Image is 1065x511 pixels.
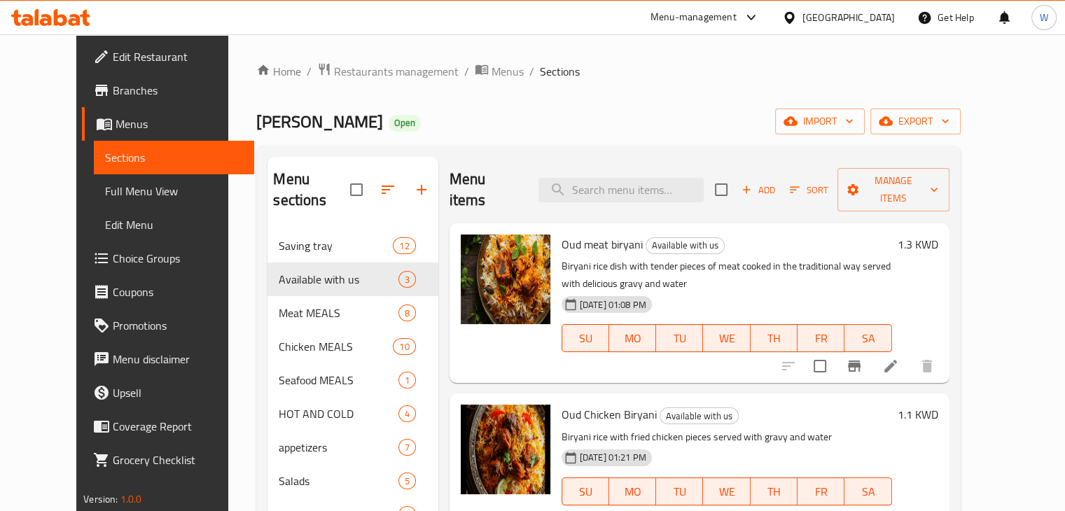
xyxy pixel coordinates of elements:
[562,258,892,293] p: Biryani rice dish with tender pieces of meat cooked in the traditional way served with delicious ...
[82,275,254,309] a: Coupons
[882,113,949,130] span: export
[574,298,652,311] span: [DATE] 01:08 PM
[492,63,524,80] span: Menus
[399,374,415,387] span: 1
[562,324,609,352] button: SU
[703,477,750,505] button: WE
[371,173,405,206] span: Sort sections
[94,208,254,241] a: Edit Menu
[803,328,839,349] span: FR
[1040,10,1048,25] span: W
[562,428,892,446] p: Biryani rice with fried chicken pieces served with gravy and water
[405,173,438,206] button: Add section
[736,179,781,201] button: Add
[267,430,438,464] div: appetizers7
[756,482,792,502] span: TH
[267,296,438,330] div: Meat MEALS8
[568,482,604,502] span: SU
[279,237,393,254] span: Saving tray
[529,63,534,80] li: /
[267,262,438,296] div: Available with us3
[105,216,243,233] span: Edit Menu
[615,328,650,349] span: MO
[83,490,118,508] span: Version:
[398,304,416,321] div: items
[116,115,243,132] span: Menus
[562,404,657,425] span: Oud Chicken Biryani
[389,115,421,132] div: Open
[475,62,524,80] a: Menus
[94,174,254,208] a: Full Menu View
[105,149,243,166] span: Sections
[703,324,750,352] button: WE
[82,376,254,409] a: Upsell
[709,328,744,349] span: WE
[751,324,798,352] button: TH
[450,169,522,211] h2: Menu items
[660,408,738,424] span: Available with us
[279,304,398,321] span: Meat MEALS
[82,73,254,107] a: Branches
[279,338,393,355] span: Chicken MEALS
[849,172,938,207] span: Manage items
[538,178,704,202] input: search
[398,439,416,456] div: items
[399,475,415,488] span: 5
[646,237,724,253] span: Available with us
[113,317,243,334] span: Promotions
[562,477,609,505] button: SU
[399,407,415,421] span: 4
[279,405,398,422] div: HOT AND COLD
[844,324,891,352] button: SA
[279,372,398,388] span: Seafood MEALS
[837,349,871,383] button: Branch-specific-item
[574,451,652,464] span: [DATE] 01:21 PM
[850,482,886,502] span: SA
[739,182,777,198] span: Add
[113,351,243,367] span: Menu disclaimer
[307,63,312,80] li: /
[82,40,254,73] a: Edit Restaurant
[256,62,960,80] nav: breadcrumb
[898,234,938,254] h6: 1.3 KWD
[398,271,416,288] div: items
[279,439,398,456] span: appetizers
[798,477,844,505] button: FR
[461,405,550,494] img: Oud Chicken Biryani
[662,482,697,502] span: TU
[656,477,703,505] button: TU
[113,250,243,267] span: Choice Groups
[398,372,416,388] div: items
[837,168,949,211] button: Manage items
[120,490,142,508] span: 1.0.0
[786,179,832,201] button: Sort
[882,358,899,374] a: Edit menu item
[399,307,415,320] span: 8
[803,482,839,502] span: FR
[279,271,398,288] span: Available with us
[256,106,383,137] span: [PERSON_NAME]
[105,183,243,199] span: Full Menu View
[267,363,438,397] div: Seafood MEALS1
[273,169,349,211] h2: Menu sections
[393,338,415,355] div: items
[898,405,938,424] h6: 1.1 KWD
[802,10,895,25] div: [GEOGRAPHIC_DATA]
[650,9,737,26] div: Menu-management
[389,117,421,129] span: Open
[394,340,415,353] span: 10
[82,409,254,443] a: Coverage Report
[870,108,961,134] button: export
[82,309,254,342] a: Promotions
[82,241,254,275] a: Choice Groups
[267,330,438,363] div: Chicken MEALS10
[279,472,398,489] span: Salads
[568,328,604,349] span: SU
[82,342,254,376] a: Menu disclaimer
